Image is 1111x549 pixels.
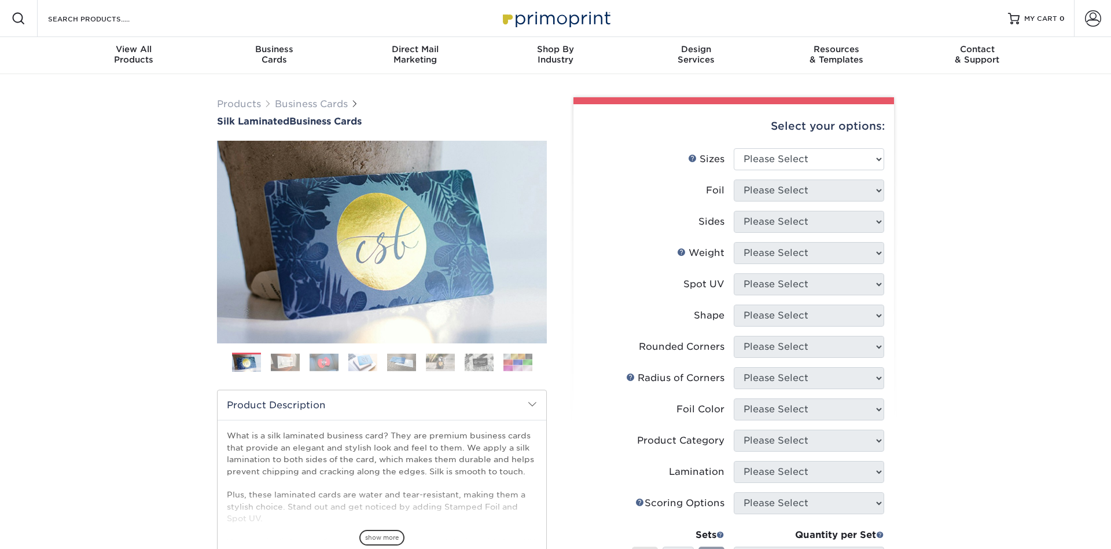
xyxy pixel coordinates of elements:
[217,116,547,127] h1: Business Cards
[503,353,532,371] img: Business Cards 08
[359,530,404,546] span: show more
[706,184,724,197] div: Foil
[907,37,1047,74] a: Contact& Support
[698,215,724,229] div: Sides
[766,44,907,65] div: & Templates
[694,309,724,323] div: Shape
[64,37,204,74] a: View AllProducts
[204,44,345,65] div: Cards
[907,44,1047,65] div: & Support
[485,37,626,74] a: Shop ByIndustry
[485,44,626,65] div: Industry
[204,37,345,74] a: BusinessCards
[734,528,884,542] div: Quantity per Set
[583,104,885,148] div: Select your options:
[677,246,724,260] div: Weight
[204,44,345,54] span: Business
[217,98,261,109] a: Products
[275,98,348,109] a: Business Cards
[766,37,907,74] a: Resources& Templates
[348,353,377,371] img: Business Cards 04
[218,390,546,420] h2: Product Description
[688,152,724,166] div: Sizes
[217,77,547,407] img: Silk Laminated 01
[626,37,766,74] a: DesignServices
[387,353,416,371] img: Business Cards 05
[64,44,204,65] div: Products
[3,514,98,545] iframe: Google Customer Reviews
[637,434,724,448] div: Product Category
[1060,14,1065,23] span: 0
[683,277,724,291] div: Spot UV
[907,44,1047,54] span: Contact
[485,44,626,54] span: Shop By
[632,528,724,542] div: Sets
[626,371,724,385] div: Radius of Corners
[217,116,289,127] span: Silk Laminated
[626,44,766,54] span: Design
[345,44,485,54] span: Direct Mail
[64,44,204,54] span: View All
[669,465,724,479] div: Lamination
[639,340,724,354] div: Rounded Corners
[271,353,300,371] img: Business Cards 02
[426,353,455,371] img: Business Cards 06
[345,37,485,74] a: Direct MailMarketing
[1024,14,1057,24] span: MY CART
[232,349,261,378] img: Business Cards 01
[626,44,766,65] div: Services
[676,402,724,416] div: Foil Color
[766,44,907,54] span: Resources
[345,44,485,65] div: Marketing
[217,116,547,127] a: Silk LaminatedBusiness Cards
[47,12,160,25] input: SEARCH PRODUCTS.....
[465,353,494,371] img: Business Cards 07
[498,6,613,31] img: Primoprint
[635,496,724,510] div: Scoring Options
[310,353,339,371] img: Business Cards 03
